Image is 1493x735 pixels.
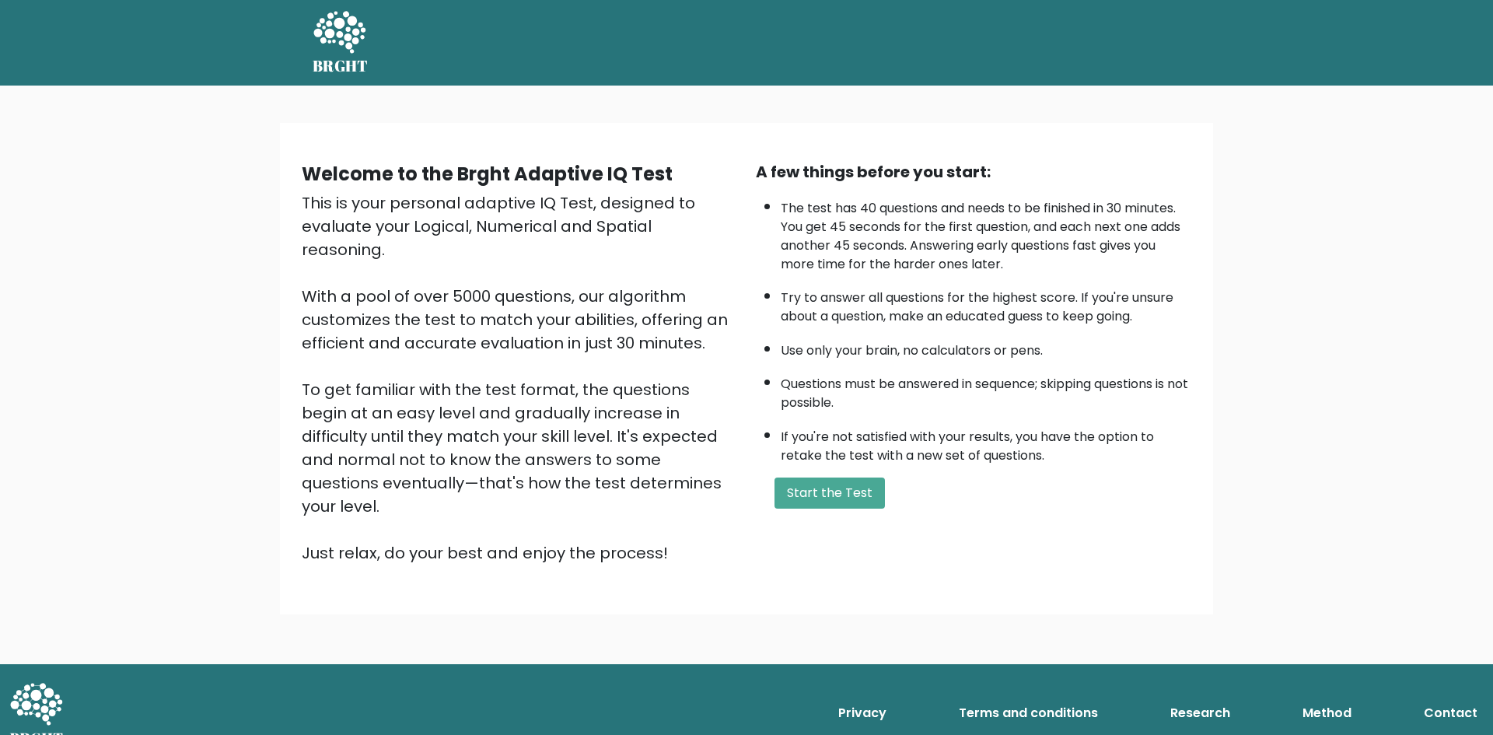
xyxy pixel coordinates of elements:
a: Method [1296,698,1358,729]
li: If you're not satisfied with your results, you have the option to retake the test with a new set ... [781,420,1191,465]
div: A few things before you start: [756,160,1191,184]
li: Questions must be answered in sequence; skipping questions is not possible. [781,367,1191,412]
li: The test has 40 questions and needs to be finished in 30 minutes. You get 45 seconds for the firs... [781,191,1191,274]
h5: BRGHT [313,57,369,75]
div: This is your personal adaptive IQ Test, designed to evaluate your Logical, Numerical and Spatial ... [302,191,737,565]
a: BRGHT [313,6,369,79]
a: Terms and conditions [953,698,1104,729]
button: Start the Test [774,478,885,509]
li: Use only your brain, no calculators or pens. [781,334,1191,360]
a: Research [1164,698,1236,729]
a: Contact [1418,698,1484,729]
a: Privacy [832,698,893,729]
b: Welcome to the Brght Adaptive IQ Test [302,161,673,187]
li: Try to answer all questions for the highest score. If you're unsure about a question, make an edu... [781,281,1191,326]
